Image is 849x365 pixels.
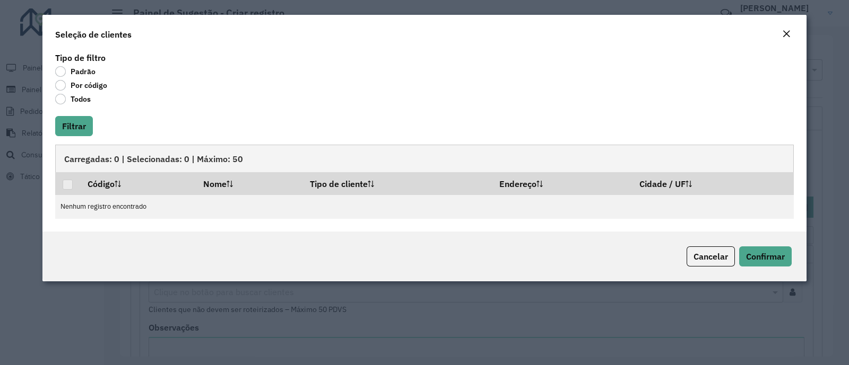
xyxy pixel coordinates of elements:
label: Todos [55,94,91,104]
span: Confirmar [746,251,785,262]
th: Endereço [492,172,633,194]
th: Tipo de cliente [302,172,492,194]
div: Carregadas: 0 | Selecionadas: 0 | Máximo: 50 [55,145,794,172]
label: Por código [55,80,107,91]
th: Cidade / UF [632,172,793,194]
h4: Seleção de clientes [55,28,132,41]
label: Tipo de filtro [55,51,106,64]
button: Confirmar [739,246,792,266]
span: Cancelar [694,251,728,262]
button: Close [779,28,794,41]
td: Nenhum registro encontrado [55,195,794,219]
th: Nome [196,172,302,194]
th: Código [80,172,196,194]
button: Cancelar [687,246,735,266]
em: Fechar [782,30,791,38]
label: Padrão [55,66,96,77]
button: Filtrar [55,116,93,136]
